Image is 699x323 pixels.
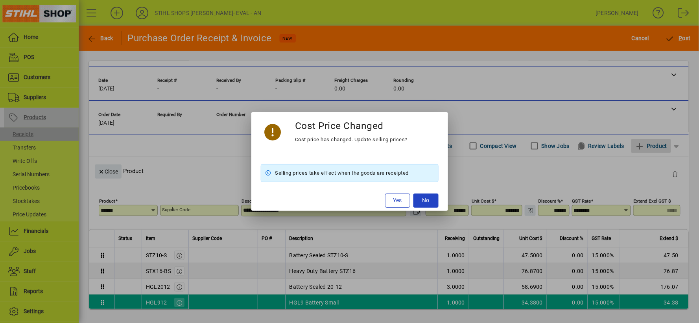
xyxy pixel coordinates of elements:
button: Yes [385,194,410,208]
div: Cost price has changed. Update selling prices? [295,135,408,144]
h3: Cost Price Changed [295,120,384,131]
span: Selling prices take effect when the goods are receipted [275,168,409,178]
span: Yes [393,196,402,205]
span: No [422,196,430,205]
button: No [413,194,439,208]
